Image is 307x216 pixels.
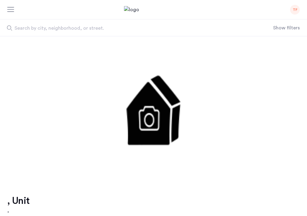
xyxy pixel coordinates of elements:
[7,195,29,214] a: , Unit,
[273,24,300,32] button: Show or hide filters
[55,36,252,180] img: 2.gif
[7,207,29,214] h2: ,
[7,195,29,207] h1: , Unit
[124,6,183,13] a: Cazamio logo
[15,25,233,32] span: Search by city, neighborhood, or street.
[124,6,183,13] img: logo
[290,5,300,15] div: TF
